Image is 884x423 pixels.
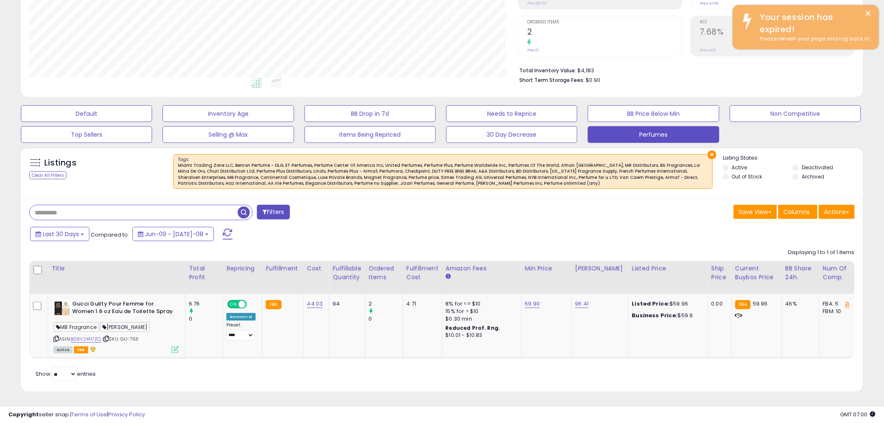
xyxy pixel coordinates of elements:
b: Short Term Storage Fees: [519,76,584,84]
div: Ship Price [711,264,728,282]
label: Out of Stock [732,173,762,180]
button: Top Sellers [21,126,152,143]
div: Repricing [226,264,259,273]
div: $0.30 min [446,315,515,323]
a: Privacy Policy [108,410,145,418]
span: 2025-08-11 07:00 GMT [841,410,876,418]
button: Default [21,105,152,122]
div: 46% [785,300,813,308]
small: FBA [266,300,281,309]
span: Tags : [178,156,708,186]
b: Total Inventory Value: [519,67,576,74]
div: [PERSON_NAME] [575,264,625,273]
small: Prev: N/A [700,48,716,53]
button: Columns [778,205,818,219]
span: Ordered Items [527,20,682,25]
span: FBA [74,347,88,354]
button: Actions [819,205,855,219]
b: Business Price: [632,311,678,319]
p: Listing States: [723,154,863,162]
div: seller snap | | [8,411,145,419]
button: 30 Day Decrease [446,126,577,143]
div: Amazon Fees [446,264,518,273]
a: 96.41 [575,300,589,308]
span: Last 30 Days [43,230,79,238]
button: × [865,8,872,19]
small: Prev: $0.00 [527,1,547,6]
div: Min Price [525,264,568,273]
button: Inventory Age [163,105,294,122]
div: Fulfillable Quantity [333,264,361,282]
a: Terms of Use [71,410,107,418]
b: Listed Price: [632,300,670,308]
div: Displaying 1 to 1 of 1 items [788,249,855,257]
div: 0 [369,315,403,323]
button: BB Price Below Min [588,105,719,122]
b: Reduced Prof. Rng. [446,324,500,331]
span: Show: entries [36,370,96,378]
h2: 7.68% [700,27,854,38]
div: BB Share 24h. [785,264,816,282]
button: BB Drop in 7d [305,105,436,122]
div: Preset: [226,322,256,341]
div: 4.71 [406,300,436,308]
span: 59.96 [753,300,768,308]
div: Fulfillment Cost [406,264,439,282]
div: ASIN: [53,300,179,353]
div: 0.00 [711,300,725,308]
div: Clear All Filters [29,171,66,179]
label: Active [732,164,747,171]
div: Miami Trading Zone LLC, Benron Perfume - DLG, ET Perfumes, Perfume Center Of America Inc, United ... [178,163,708,186]
span: | SKU: GU-7611 [102,336,138,342]
button: Selling @ Max [163,126,294,143]
button: Filters [257,205,290,219]
label: Deactivated [802,164,833,171]
div: 8% for <= $10 [446,300,515,308]
div: Ordered Items [369,264,399,282]
span: Compared to: [91,231,129,239]
span: [PERSON_NAME] [100,322,150,332]
span: ROI [700,20,854,25]
span: All listings currently available for purchase on Amazon [53,347,73,354]
div: 15% for > $10 [446,308,515,315]
button: Items Being Repriced [305,126,436,143]
li: $4,183 [519,65,848,75]
div: Fulfillment [266,264,300,273]
a: 59.90 [525,300,540,308]
div: Num of Comp. [823,264,854,282]
div: Title [51,264,182,273]
div: Cost [307,264,326,273]
span: MB Fragrance [53,322,99,332]
small: Prev: 4.14% [700,1,719,6]
div: Please refresh your page and log back in [754,35,873,43]
label: Archived [802,173,824,180]
div: Current Buybox Price [735,264,778,282]
div: $10.01 - $10.83 [446,332,515,339]
div: Total Profit [189,264,219,282]
button: × [708,150,716,159]
span: OFF [246,301,259,308]
h2: 2 [527,27,682,38]
div: Listed Price [632,264,704,273]
div: Your session has expired! [754,11,873,35]
div: $59.9 [632,312,701,319]
small: Amazon Fees. [446,273,451,280]
small: FBA [735,300,751,309]
i: hazardous material [88,346,97,352]
button: Perfumes [588,126,719,143]
div: 2 [369,300,403,308]
div: FBM: 10 [823,308,851,315]
div: 6.76 [189,300,223,308]
button: Needs to Reprice [446,105,577,122]
small: Prev: 0 [527,48,539,53]
button: Non Competitive [730,105,861,122]
strong: Copyright [8,410,39,418]
span: Columns [784,208,810,216]
button: Jun-09 - [DATE]-08 [132,227,214,241]
button: Last 30 Days [30,227,89,241]
a: B08V24N7ZQ [71,336,101,343]
h5: Listings [44,157,76,169]
b: Gucci Guilty Pour Femme for Women 1.6 oz Eau de Toilette Spray [72,300,174,318]
button: Save View [734,205,777,219]
div: FBA: 5 [823,300,851,308]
